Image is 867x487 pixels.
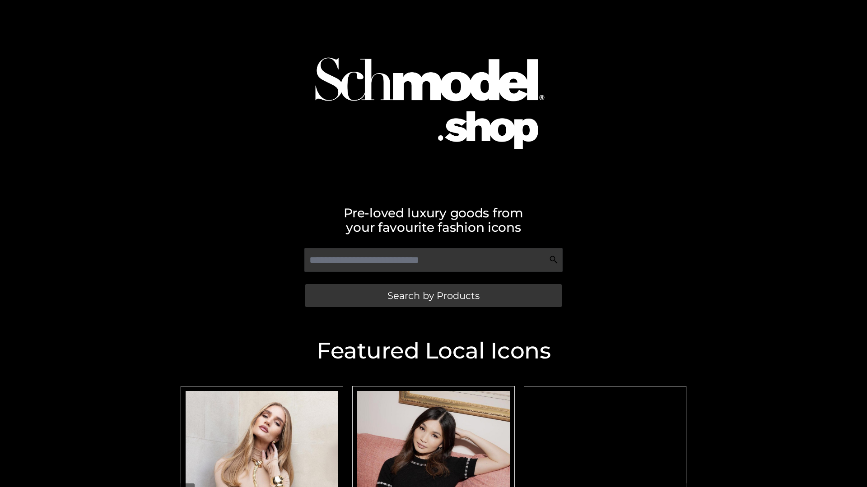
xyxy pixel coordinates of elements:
[176,206,691,234] h2: Pre-loved luxury goods from your favourite fashion icons
[176,340,691,362] h2: Featured Local Icons​
[305,284,562,307] a: Search by Products
[387,291,480,300] span: Search by Products
[549,255,558,264] img: Search Icon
